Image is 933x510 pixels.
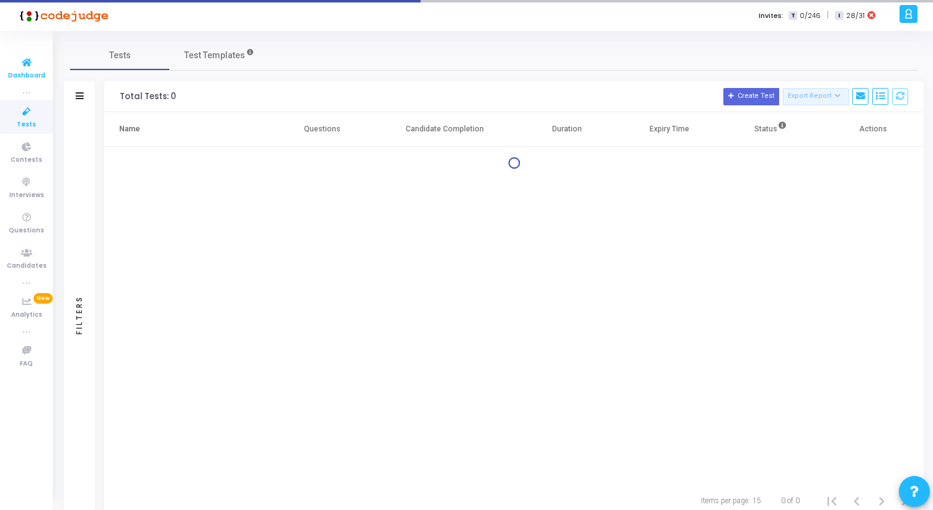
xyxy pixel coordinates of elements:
[827,9,829,22] span: |
[373,112,516,147] th: Candidate Completion
[9,190,44,201] span: Interviews
[8,71,45,81] span: Dashboard
[7,261,47,271] span: Candidates
[17,120,36,130] span: Tests
[16,3,109,28] img: logo
[783,88,849,105] button: Export Report
[846,11,865,21] span: 28/31
[120,92,176,102] div: Total Tests: 0
[800,11,821,21] span: 0/246
[109,49,131,62] span: Tests
[752,495,761,506] div: 15
[701,495,750,506] div: Items per page:
[618,112,720,147] th: Expiry Time
[781,495,800,506] div: 0 of 0
[835,11,843,20] span: I
[272,112,373,147] th: Questions
[74,247,85,383] div: Filters
[516,112,618,147] th: Duration
[33,293,53,304] span: New
[104,112,272,147] th: Name
[11,310,42,320] span: Analytics
[9,226,44,236] span: Questions
[184,49,245,62] span: Test Templates
[723,88,779,105] button: Create Test
[720,112,822,147] th: Status
[11,155,42,165] span: Contests
[20,359,33,369] span: FAQ
[759,11,783,21] label: Invites:
[822,112,924,147] th: Actions
[788,11,797,20] span: T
